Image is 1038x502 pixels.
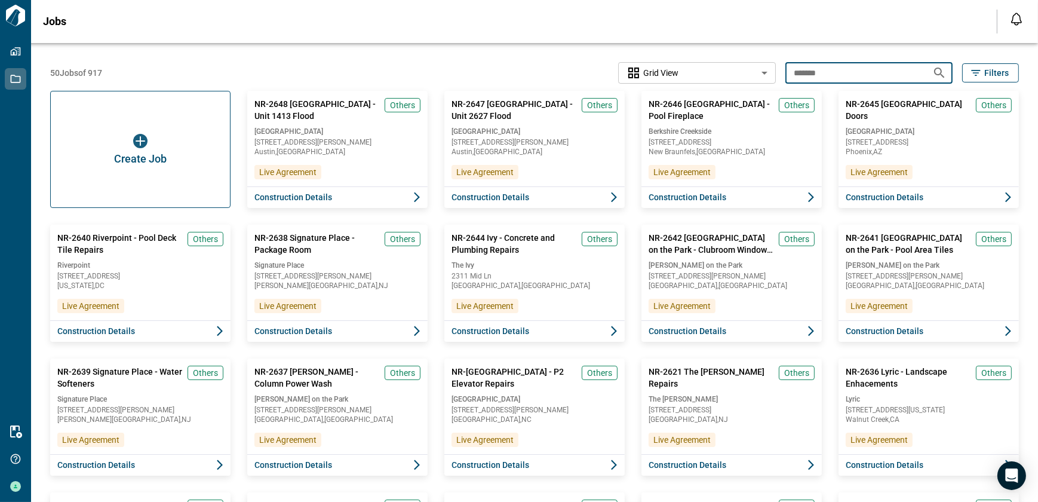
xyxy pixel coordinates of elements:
[254,282,420,289] span: [PERSON_NAME][GEOGRAPHIC_DATA] , NJ
[846,232,971,256] span: NR-2641 [GEOGRAPHIC_DATA] on the Park - Pool Area Tiles
[846,406,1012,414] span: [STREET_ADDRESS][US_STATE]
[649,394,815,404] span: The [PERSON_NAME]
[62,300,119,312] span: Live Agreement
[259,300,317,312] span: Live Agreement
[254,416,420,423] span: [GEOGRAPHIC_DATA] , [GEOGRAPHIC_DATA]
[452,232,577,256] span: NR-2644 Ivy - Concrete and Plumbing Repairs
[254,127,420,136] span: [GEOGRAPHIC_DATA]
[452,282,618,289] span: [GEOGRAPHIC_DATA] , [GEOGRAPHIC_DATA]
[839,454,1019,476] button: Construction Details
[452,325,529,337] span: Construction Details
[452,191,529,203] span: Construction Details
[649,98,774,122] span: NR-2646 [GEOGRAPHIC_DATA] - Pool Fireplace
[456,166,514,178] span: Live Agreement
[456,434,514,446] span: Live Agreement
[962,63,1019,82] button: Filters
[452,98,577,122] span: NR-2647 [GEOGRAPHIC_DATA] - Unit 2627 Flood
[653,434,711,446] span: Live Agreement
[641,320,822,342] button: Construction Details
[254,261,420,270] span: Signature Place
[254,325,332,337] span: Construction Details
[643,67,678,79] span: Grid View
[57,406,223,414] span: [STREET_ADDRESS][PERSON_NAME]
[587,233,612,245] span: Others
[390,233,415,245] span: Others
[444,320,625,342] button: Construction Details
[452,394,618,404] span: [GEOGRAPHIC_DATA]
[846,282,1012,289] span: [GEOGRAPHIC_DATA] , [GEOGRAPHIC_DATA]
[57,394,223,404] span: Signature Place
[649,127,815,136] span: Berkshire Creekside
[846,139,1012,146] span: [STREET_ADDRESS]
[57,261,223,270] span: Riverpoint
[1007,10,1026,29] button: Open notification feed
[846,273,1012,280] span: [STREET_ADDRESS][PERSON_NAME]
[846,366,971,390] span: NR-2636 Lyric - Landscape Enhacements
[649,325,726,337] span: Construction Details
[587,367,612,379] span: Others
[587,99,612,111] span: Others
[390,367,415,379] span: Others
[649,148,815,155] span: New Braunfels , [GEOGRAPHIC_DATA]
[452,406,618,414] span: [STREET_ADDRESS][PERSON_NAME]
[43,16,66,27] span: Jobs
[784,233,809,245] span: Others
[846,191,923,203] span: Construction Details
[193,233,218,245] span: Others
[997,461,1026,490] div: Open Intercom Messenger
[850,166,908,178] span: Live Agreement
[850,434,908,446] span: Live Agreement
[247,320,428,342] button: Construction Details
[649,273,815,280] span: [STREET_ADDRESS][PERSON_NAME]
[846,127,1012,136] span: [GEOGRAPHIC_DATA]
[444,454,625,476] button: Construction Details
[649,191,726,203] span: Construction Details
[247,186,428,208] button: Construction Details
[57,416,223,423] span: [PERSON_NAME][GEOGRAPHIC_DATA] , NJ
[50,454,231,476] button: Construction Details
[653,300,711,312] span: Live Agreement
[452,416,618,423] span: [GEOGRAPHIC_DATA] , NC
[452,366,577,390] span: NR-[GEOGRAPHIC_DATA] - P2 Elevator Repairs
[133,134,148,148] img: icon button
[452,127,618,136] span: [GEOGRAPHIC_DATA]
[254,366,380,390] span: NR-2637 [PERSON_NAME] - Column Power Wash
[254,139,420,146] span: [STREET_ADDRESS][PERSON_NAME]
[452,273,618,280] span: 2311 Mid Ln
[846,148,1012,155] span: Phoenix , AZ
[452,459,529,471] span: Construction Details
[254,191,332,203] span: Construction Details
[839,186,1019,208] button: Construction Details
[981,233,1006,245] span: Others
[193,367,218,379] span: Others
[57,366,183,390] span: NR-2639 Signature Place - Water Softeners
[390,99,415,111] span: Others
[254,232,380,256] span: NR-2638 Signature Place - Package Room
[57,282,223,289] span: [US_STATE] , DC
[50,67,102,79] span: 50 Jobs of 917
[846,325,923,337] span: Construction Details
[784,99,809,111] span: Others
[846,394,1012,404] span: Lyric
[618,61,776,85] div: Without label
[981,367,1006,379] span: Others
[641,186,822,208] button: Construction Details
[649,416,815,423] span: [GEOGRAPHIC_DATA] , NJ
[50,320,231,342] button: Construction Details
[653,166,711,178] span: Live Agreement
[254,459,332,471] span: Construction Details
[649,139,815,146] span: [STREET_ADDRESS]
[850,300,908,312] span: Live Agreement
[456,300,514,312] span: Live Agreement
[846,261,1012,270] span: [PERSON_NAME] on the Park
[784,367,809,379] span: Others
[57,325,135,337] span: Construction Details
[846,416,1012,423] span: Walnut Creek , CA
[254,273,420,280] span: [STREET_ADDRESS][PERSON_NAME]
[846,459,923,471] span: Construction Details
[114,153,167,165] span: Create Job
[649,406,815,414] span: [STREET_ADDRESS]
[57,459,135,471] span: Construction Details
[254,406,420,414] span: [STREET_ADDRESS][PERSON_NAME]
[259,166,317,178] span: Live Agreement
